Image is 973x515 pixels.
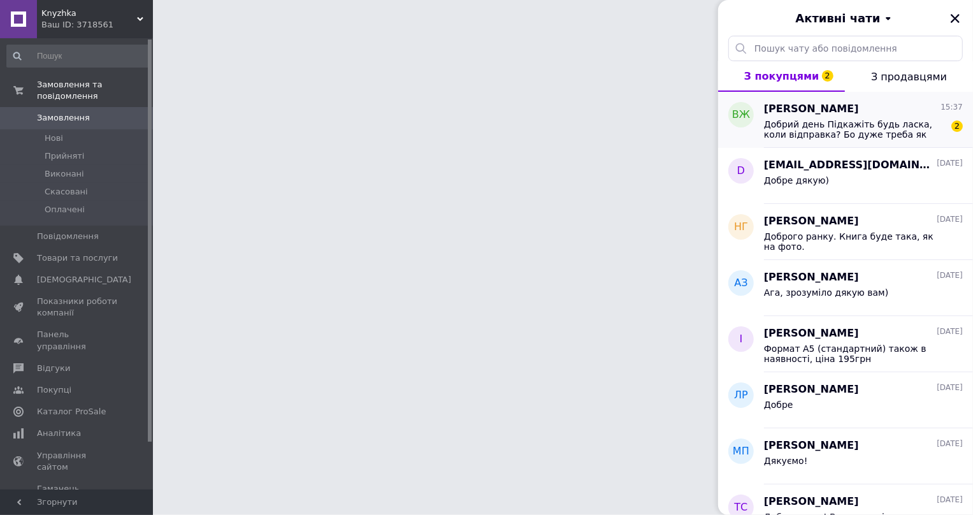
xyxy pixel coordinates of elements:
[41,19,153,31] div: Ваш ID: 3718561
[937,439,963,449] span: [DATE]
[37,428,81,439] span: Аналітика
[740,332,743,347] span: І
[45,186,88,198] span: Скасовані
[937,158,963,169] span: [DATE]
[754,10,937,27] button: Активні чати
[718,61,845,92] button: З покупцями2
[764,400,793,410] span: Добре
[764,456,808,466] span: Дякуємо!
[45,133,63,144] span: Нові
[735,500,748,515] span: ТС
[948,11,963,26] button: Закрити
[937,326,963,337] span: [DATE]
[37,384,71,396] span: Покупці
[764,119,945,140] span: Добрий день Підкажіть будь ласка, коли відправка? Бо дуже треба як можна швидше
[822,70,833,82] span: 2
[732,108,750,122] span: ВЖ
[764,439,859,453] span: [PERSON_NAME]
[41,8,137,19] span: Knyzhka
[764,175,829,185] span: Добре дякую)
[6,45,150,68] input: Пошук
[764,495,859,509] span: [PERSON_NAME]
[718,316,973,372] button: І[PERSON_NAME][DATE]Формат А5 (стандартний) також в наявності, ціна 195грн
[764,344,945,364] span: Формат А5 (стандартний) також в наявності, ціна 195грн
[764,326,859,341] span: [PERSON_NAME]
[728,36,963,61] input: Пошук чату або повідомлення
[37,252,118,264] span: Товари та послуги
[937,495,963,505] span: [DATE]
[764,231,945,252] span: Доброго ранку. Книга буде така, як на фото.
[37,483,118,506] span: Гаманець компанії
[937,270,963,281] span: [DATE]
[45,150,84,162] span: Прийняті
[764,158,934,173] span: [EMAIL_ADDRESS][DOMAIN_NAME]
[37,112,90,124] span: Замовлення
[37,450,118,473] span: Управління сайтом
[45,204,85,215] span: Оплачені
[37,79,153,102] span: Замовлення та повідомлення
[764,214,859,229] span: [PERSON_NAME]
[845,61,973,92] button: З продавцями
[937,214,963,225] span: [DATE]
[764,287,888,298] span: Ага, зрозуміло дякую вам)
[37,406,106,417] span: Каталог ProSale
[937,382,963,393] span: [DATE]
[734,220,748,235] span: НГ
[795,10,880,27] span: Активні чати
[718,428,973,484] button: МП[PERSON_NAME][DATE]Дякуємо!
[37,296,118,319] span: Показники роботи компанії
[941,102,963,113] span: 15:37
[718,260,973,316] button: АЗ[PERSON_NAME][DATE]Ага, зрозуміло дякую вам)
[37,274,131,286] span: [DEMOGRAPHIC_DATA]
[951,120,963,132] span: 2
[744,70,819,82] span: З покупцями
[718,148,973,204] button: d[EMAIL_ADDRESS][DOMAIN_NAME][DATE]Добре дякую)
[718,372,973,428] button: ЛР[PERSON_NAME][DATE]Добре
[871,71,947,83] span: З продавцями
[718,92,973,148] button: ВЖ[PERSON_NAME]15:37Добрий день Підкажіть будь ласка, коли відправка? Бо дуже треба як можна швидше2
[37,329,118,352] span: Панель управління
[764,382,859,397] span: [PERSON_NAME]
[718,204,973,260] button: НГ[PERSON_NAME][DATE]Доброго ранку. Книга буде така, як на фото.
[764,270,859,285] span: [PERSON_NAME]
[37,231,99,242] span: Повідомлення
[734,388,748,403] span: ЛР
[764,102,859,117] span: [PERSON_NAME]
[737,164,745,178] span: d
[734,276,747,291] span: АЗ
[733,444,749,459] span: МП
[37,363,70,374] span: Відгуки
[45,168,84,180] span: Виконані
